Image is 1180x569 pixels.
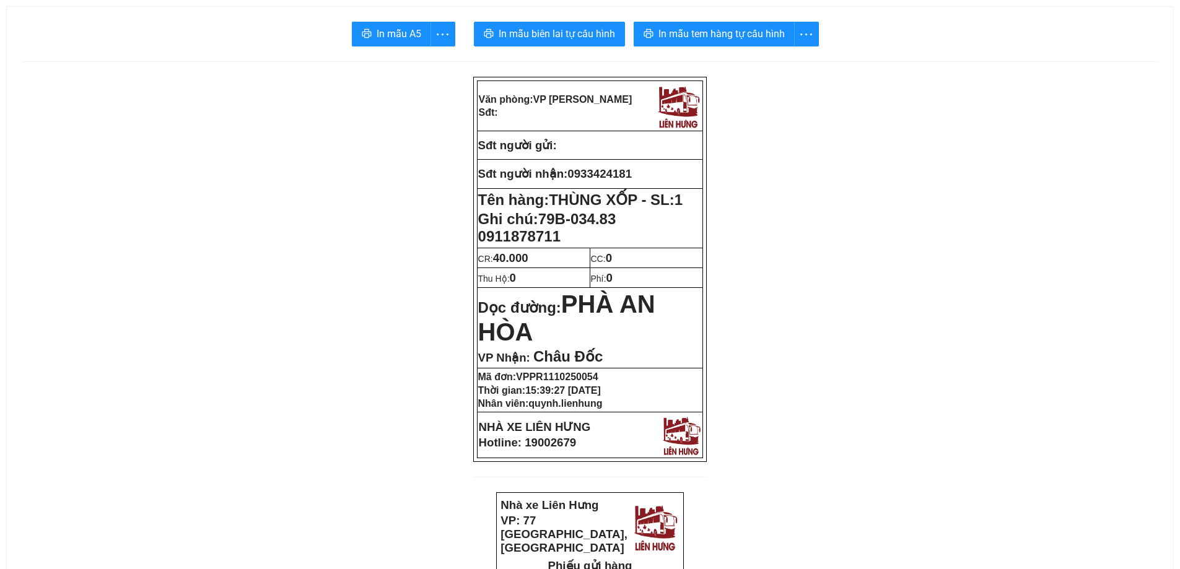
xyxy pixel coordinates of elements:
span: printer [484,28,494,40]
strong: Tên hàng: [478,191,683,208]
span: 1 [675,191,683,208]
span: Ghi chú: [478,211,616,245]
span: 15:39:27 [DATE] [525,385,601,396]
span: VP [PERSON_NAME] [533,94,632,105]
span: In mẫu biên lai tự cấu hình [499,26,615,41]
img: logo [655,82,702,129]
button: more [430,22,455,46]
span: CC: [591,254,613,264]
span: PHÀ AN HÒA [478,290,655,345]
span: more [795,27,818,42]
span: 40.000 [493,251,528,264]
span: In mẫu tem hàng tự cấu hình [658,26,785,41]
span: VP Nhận: [478,351,530,364]
span: In mẫu A5 [377,26,421,41]
button: printerIn mẫu biên lai tự cấu hình [474,22,625,46]
span: 0 [510,271,516,284]
strong: Nhân viên: [478,398,603,409]
strong: Sđt người nhận: [478,167,568,180]
img: logo [631,501,680,552]
button: printerIn mẫu A5 [352,22,431,46]
img: logo [660,414,702,456]
span: more [431,27,455,42]
strong: Sđt: [479,107,498,118]
strong: Sđt người gửi: [478,139,557,152]
span: 0 [606,271,612,284]
span: VPPR1110250054 [516,371,598,382]
span: quynh.lienhung [528,398,602,409]
strong: VP: 77 [GEOGRAPHIC_DATA], [GEOGRAPHIC_DATA] [500,514,627,554]
strong: Thời gian: [478,385,601,396]
span: 79B-034.83 0911878711 [478,211,616,245]
strong: NHÀ XE LIÊN HƯNG [479,420,591,433]
strong: Mã đơn: [478,371,598,382]
button: printerIn mẫu tem hàng tự cấu hình [634,22,795,46]
span: 0 [606,251,612,264]
span: Phí: [591,274,613,284]
strong: Nhà xe Liên Hưng [500,498,598,511]
span: THÙNG XỐP - SL: [549,191,683,208]
button: more [794,22,819,46]
strong: Hotline: 19002679 [479,436,577,449]
strong: Văn phòng: [479,94,632,105]
strong: Dọc đường: [478,299,655,344]
span: Châu Đốc [533,348,603,365]
span: CR: [478,254,528,264]
span: 0933424181 [567,167,632,180]
span: Thu Hộ: [478,274,516,284]
span: printer [644,28,653,40]
span: printer [362,28,372,40]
